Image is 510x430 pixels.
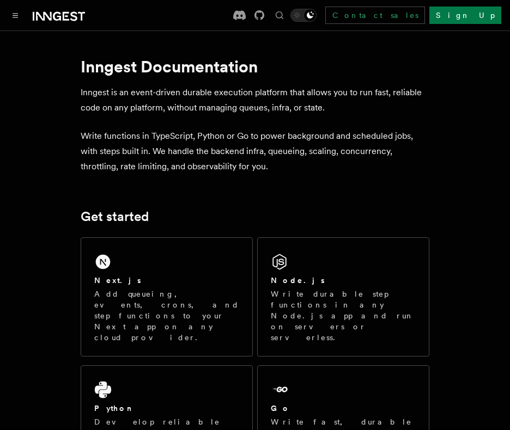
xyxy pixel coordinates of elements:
p: Add queueing, events, crons, and step functions to your Next app on any cloud provider. [94,288,239,343]
p: Inngest is an event-driven durable execution platform that allows you to run fast, reliable code ... [81,85,429,115]
p: Write functions in TypeScript, Python or Go to power background and scheduled jobs, with steps bu... [81,128,429,174]
a: Next.jsAdd queueing, events, crons, and step functions to your Next app on any cloud provider. [81,237,253,357]
button: Find something... [273,9,286,22]
a: Sign Up [429,7,501,24]
h2: Next.js [94,275,141,286]
h2: Go [271,403,290,414]
h2: Node.js [271,275,325,286]
a: Get started [81,209,149,224]
a: Contact sales [325,7,425,24]
h2: Python [94,403,135,414]
button: Toggle navigation [9,9,22,22]
button: Toggle dark mode [290,9,317,22]
p: Write durable step functions in any Node.js app and run on servers or serverless. [271,288,416,343]
h1: Inngest Documentation [81,57,429,76]
a: Node.jsWrite durable step functions in any Node.js app and run on servers or serverless. [257,237,429,357]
